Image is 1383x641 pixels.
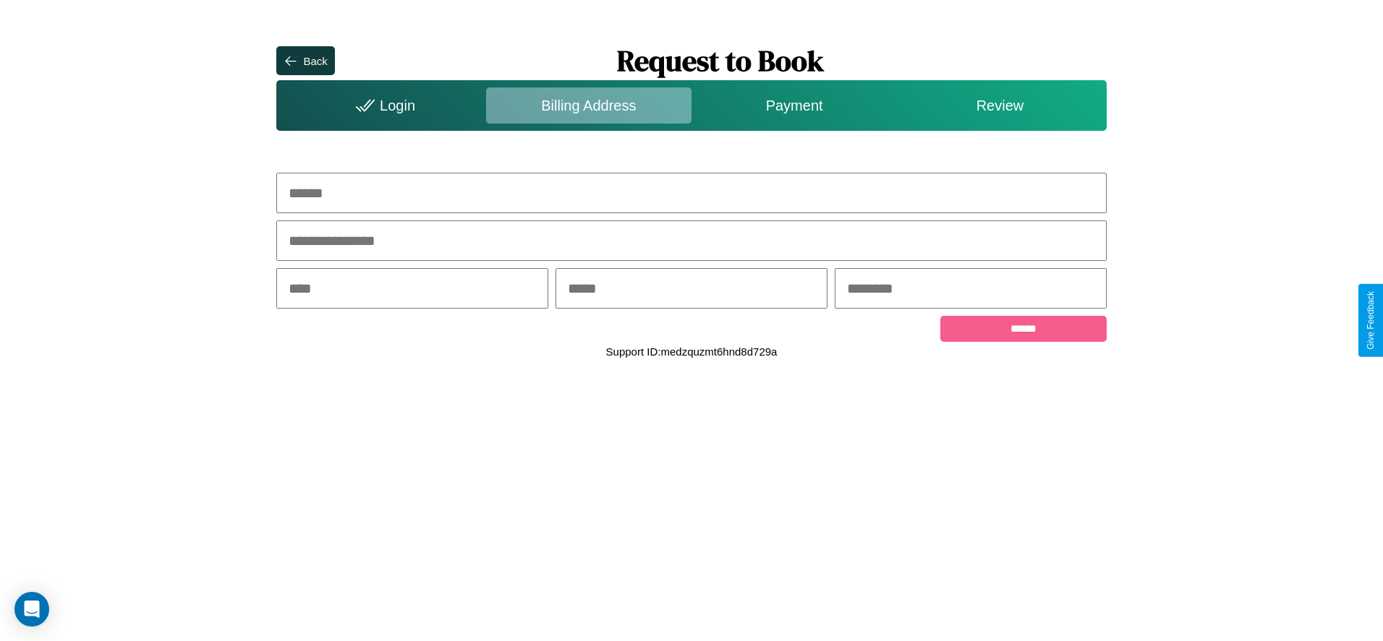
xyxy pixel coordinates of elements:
div: Payment [691,87,897,124]
div: Billing Address [486,87,691,124]
h1: Request to Book [335,41,1107,80]
div: Login [280,87,485,124]
div: Open Intercom Messenger [14,592,49,627]
div: Give Feedback [1366,291,1376,350]
div: Back [303,55,327,67]
p: Support ID: medzquzmt6hnd8d729a [606,342,778,361]
button: Back [276,46,334,75]
div: Review [897,87,1102,124]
